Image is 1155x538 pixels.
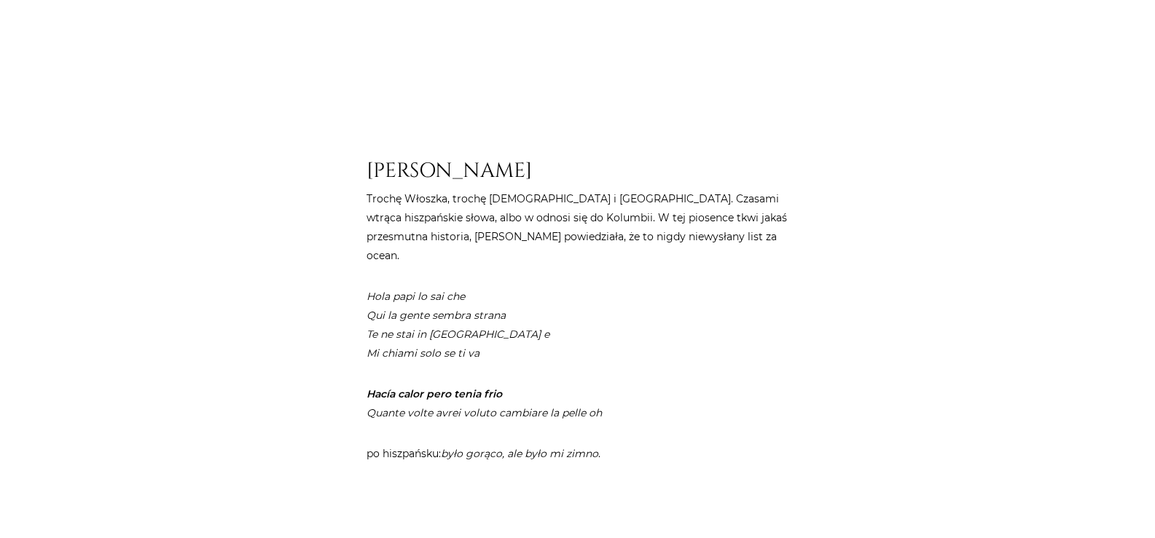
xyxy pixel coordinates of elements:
[441,447,598,460] em: było gorąco, ale było mi zimno
[367,290,549,360] em: Hola papi lo sai che Qui la gente sembra strana Te ne stai in [GEOGRAPHIC_DATA] e Mi chiami solo ...
[367,387,602,419] em: Quante volte avrei voluto cambiare la pelle oh
[367,189,789,265] p: Trochę Włoszka, trochę [DEMOGRAPHIC_DATA] i [GEOGRAPHIC_DATA]. Czasami wtrąca hiszpańskie słowa, ...
[367,387,502,400] strong: Hacía calor pero tenia frio
[367,444,789,463] p: po hiszpańsku: .
[367,159,789,183] h2: [PERSON_NAME]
